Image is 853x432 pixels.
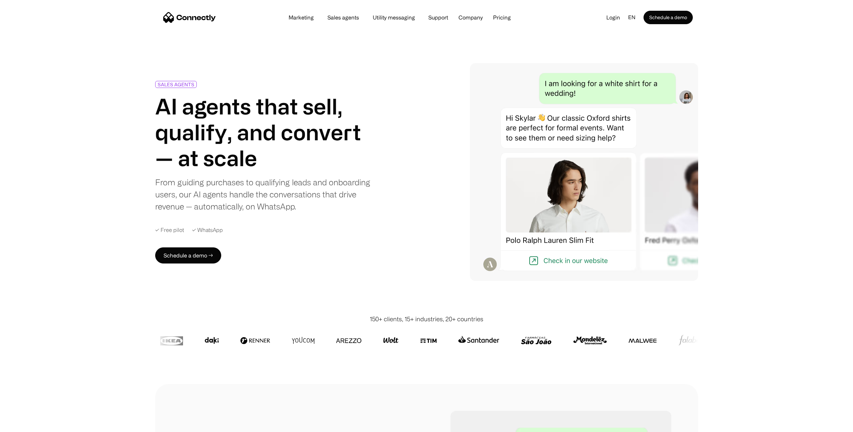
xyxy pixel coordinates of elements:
div: 150+ clients, 15+ industries, 20+ countries [370,315,483,324]
div: en [625,12,644,22]
a: Schedule a demo [644,11,693,24]
div: en [628,12,635,22]
div: Company [459,13,483,22]
a: Pricing [488,15,516,20]
div: ✓ Free pilot [155,226,184,234]
div: ✓ WhatsApp [192,226,223,234]
a: Utility messaging [367,15,420,20]
aside: Language selected: English [7,420,40,430]
div: SALES AGENTS [158,82,194,87]
a: Marketing [283,15,319,20]
a: Support [423,15,453,20]
a: home [163,12,216,22]
div: Company [456,13,485,22]
h1: AI agents that sell, qualify, and convert — at scale [155,93,375,171]
a: Login [601,12,625,22]
ul: Language list [13,420,40,430]
a: Schedule a demo → [155,247,221,263]
div: From guiding purchases to qualifying leads and onboarding users, our AI agents handle the convers... [155,176,375,212]
a: Sales agents [322,15,364,20]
